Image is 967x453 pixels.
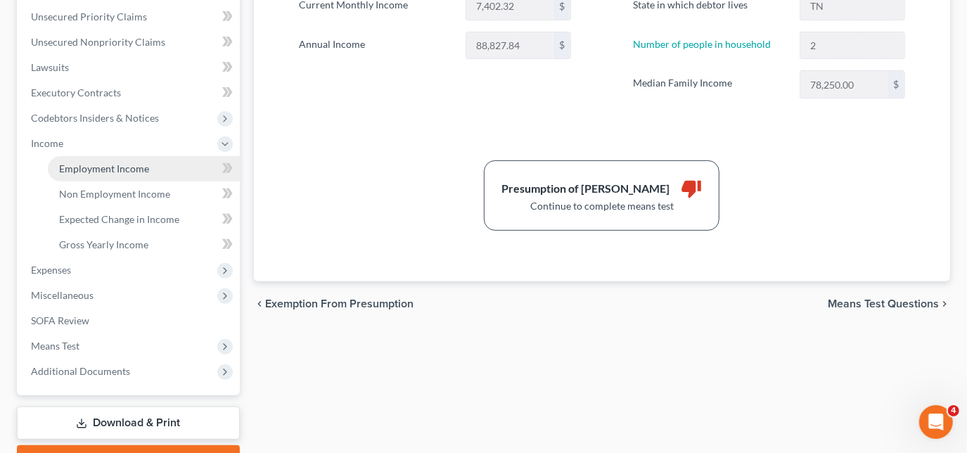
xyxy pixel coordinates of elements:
span: Miscellaneous [31,289,94,301]
span: Additional Documents [31,365,130,377]
span: Income [31,137,63,149]
a: Download & Print [17,407,240,440]
input: -- [800,32,904,59]
i: thumb_down [681,178,702,199]
a: Number of people in household [633,38,771,50]
a: Employment Income [48,156,240,181]
label: Annual Income [292,32,459,60]
i: chevron_left [254,298,265,310]
a: Unsecured Priority Claims [20,4,240,30]
span: Expected Change in Income [59,213,179,225]
a: Non Employment Income [48,181,240,207]
input: 0.00 [466,32,553,59]
div: $ [888,71,904,98]
span: Non Employment Income [59,188,170,200]
span: Means Test [31,340,79,352]
span: Gross Yearly Income [59,238,148,250]
span: Employment Income [59,162,149,174]
a: Executory Contracts [20,80,240,106]
a: SOFA Review [20,308,240,333]
a: Expected Change in Income [48,207,240,232]
button: chevron_left Exemption from Presumption [254,298,414,310]
span: SOFA Review [31,314,89,326]
span: Executory Contracts [31,87,121,98]
span: 4 [948,405,959,416]
span: Expenses [31,264,71,276]
a: Gross Yearly Income [48,232,240,257]
span: Unsecured Priority Claims [31,11,147,23]
span: Codebtors Insiders & Notices [31,112,159,124]
div: $ [553,32,570,59]
i: chevron_right [939,298,950,310]
a: Unsecured Nonpriority Claims [20,30,240,55]
a: Lawsuits [20,55,240,80]
span: Unsecured Nonpriority Claims [31,36,165,48]
div: Presumption of [PERSON_NAME] [501,181,670,197]
div: Continue to complete means test [501,199,702,213]
button: Means Test Questions chevron_right [828,298,950,310]
span: Lawsuits [31,61,69,73]
label: Median Family Income [626,70,793,98]
span: Exemption from Presumption [265,298,414,310]
input: 0.00 [800,71,888,98]
span: Means Test Questions [828,298,939,310]
iframe: Intercom live chat [919,405,953,439]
